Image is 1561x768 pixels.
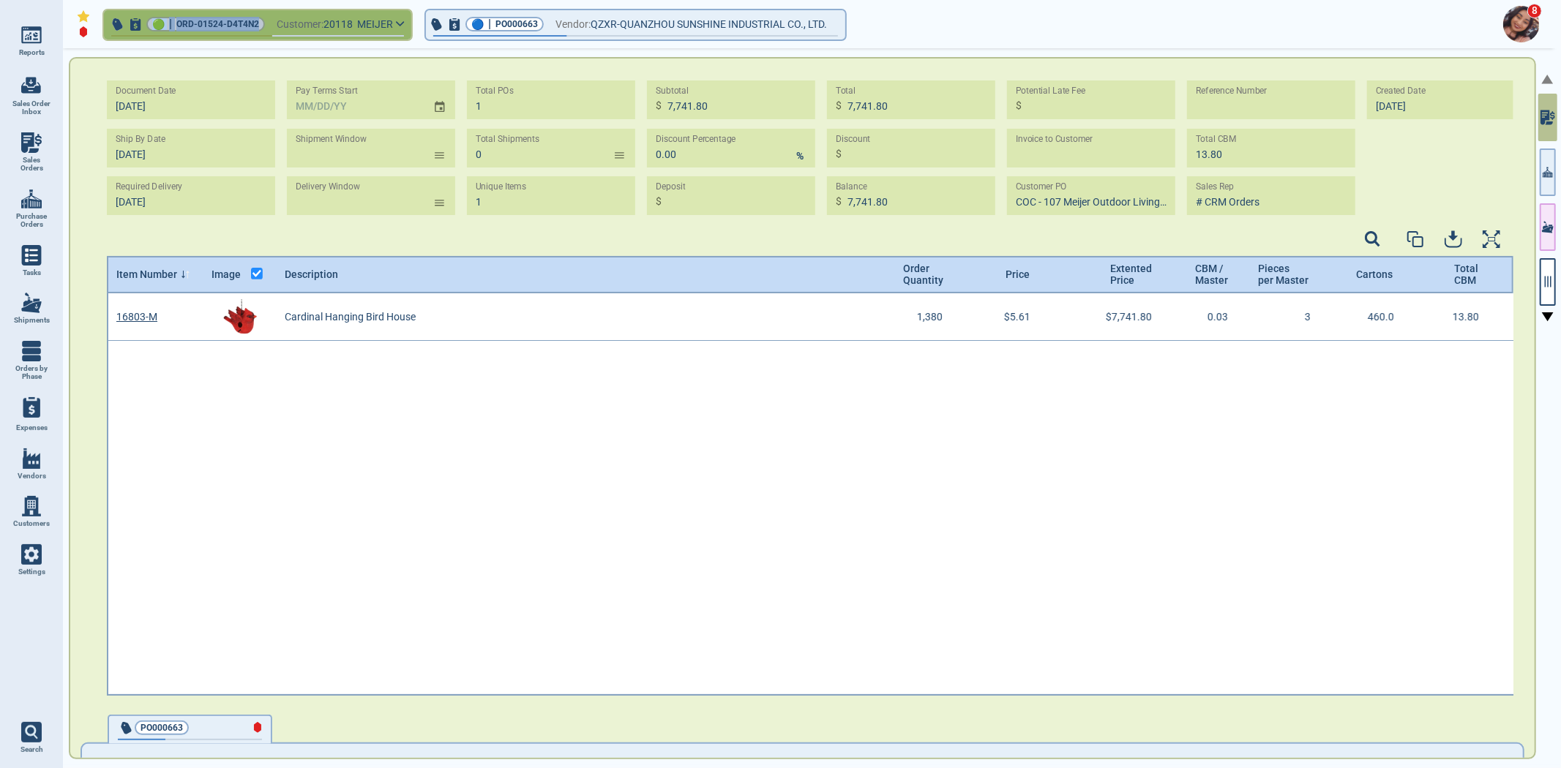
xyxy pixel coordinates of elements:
[21,245,42,266] img: menu_icon
[1415,293,1499,341] div: 13.80
[656,98,662,113] p: $
[1006,268,1030,280] span: Price
[285,311,416,323] span: Cardinal Hanging Bird House
[1367,80,1527,119] input: MM/DD/YY
[1016,98,1022,113] p: $
[12,156,51,173] span: Sales Orders
[357,18,393,30] span: MEIJER
[19,48,45,57] span: Reports
[107,80,266,119] input: MM/DD/YY
[1503,6,1540,42] img: Avatar
[836,98,842,113] p: $
[21,496,42,516] img: menu_icon
[656,86,689,97] label: Subtotal
[222,298,258,335] img: 16803-MImg
[296,86,358,97] label: Pay Terms Start
[116,311,157,323] a: 16803-M
[1016,86,1085,97] label: Potential Late Fee
[152,20,165,29] span: 🟢
[836,194,842,209] p: $
[253,722,262,733] img: LateIcon
[1356,268,1393,280] span: Cartons
[23,268,41,277] span: Tasks
[13,519,50,528] span: Customers
[836,146,842,162] p: $
[656,181,686,192] label: Deposit
[1195,263,1228,286] span: CBM / Master
[656,194,662,209] p: $
[12,212,51,229] span: Purchase Orders
[1016,134,1093,145] label: Invoice to Customer
[21,132,42,153] img: menu_icon
[18,568,45,576] span: Settings
[116,268,177,280] span: Item Number
[211,268,241,280] span: Image
[476,86,514,97] label: Total POs
[476,134,539,145] label: Total Shipments
[1368,311,1394,323] span: 460.0
[141,720,183,735] span: PO000663
[18,472,46,481] span: Vendors
[285,268,338,280] span: Description
[488,17,491,31] span: |
[796,148,804,164] p: %
[176,17,259,31] span: ORD-01524-D4T4N2
[1376,86,1426,97] label: Created Date
[836,181,867,192] label: Balance
[21,544,42,565] img: menu_icon
[495,17,538,31] span: PO000663
[1527,4,1542,18] span: 8
[14,316,50,325] span: Shipments
[836,86,856,97] label: Total
[1110,263,1148,286] span: Extented Price
[1169,293,1250,341] div: 0.03
[471,20,484,29] span: 🔵
[555,15,591,34] span: Vendor:
[1196,86,1268,97] label: Reference Number
[296,134,367,145] label: Shipment Window
[427,87,455,113] button: Choose date
[836,134,870,145] label: Discount
[104,10,411,39] button: 🟢|ORD-01524-D4T4N2Customer:20118 MEIJER
[426,10,845,39] button: 🔵|PO000663Vendor:QZXR-QUANZHOU SUNSHINE INDUSTRIAL CO., LTD.
[903,263,943,286] span: Order Quantity
[1004,311,1030,323] span: $5.61
[107,129,266,167] input: MM/DD/YY
[116,134,165,145] label: Ship By Date
[21,293,42,313] img: menu_icon
[1454,263,1477,286] span: Total CBM
[21,189,42,209] img: menu_icon
[917,311,943,323] span: 1,380
[1052,293,1169,341] div: $7,741.80
[1196,181,1235,192] label: Sales Rep
[656,134,736,145] label: Discount Percentage
[591,15,827,34] span: QZXR-QUANZHOU SUNSHINE INDUSTRIAL CO., LTD.
[79,26,88,38] img: diamond
[107,176,266,215] input: MM/DD/YY
[20,745,43,754] span: Search
[169,17,172,31] span: |
[476,181,526,192] label: Unique Items
[1016,181,1067,192] label: Customer PO
[323,15,357,34] span: 20118
[1250,293,1330,341] div: 3
[21,25,42,45] img: menu_icon
[287,80,422,119] input: MM/DD/YY
[116,86,176,97] label: Document Date
[16,423,48,432] span: Expenses
[21,448,42,469] img: menu_icon
[296,181,360,192] label: Delivery Window
[21,341,42,361] img: menu_icon
[12,364,51,381] span: Orders by Phase
[107,293,1515,696] div: grid
[12,99,51,116] span: Sales Order Inbox
[116,181,183,192] label: Required Delivery
[1196,134,1237,145] label: Total CBM
[1258,263,1309,286] span: Pieces per Master
[277,15,323,34] span: Customer:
